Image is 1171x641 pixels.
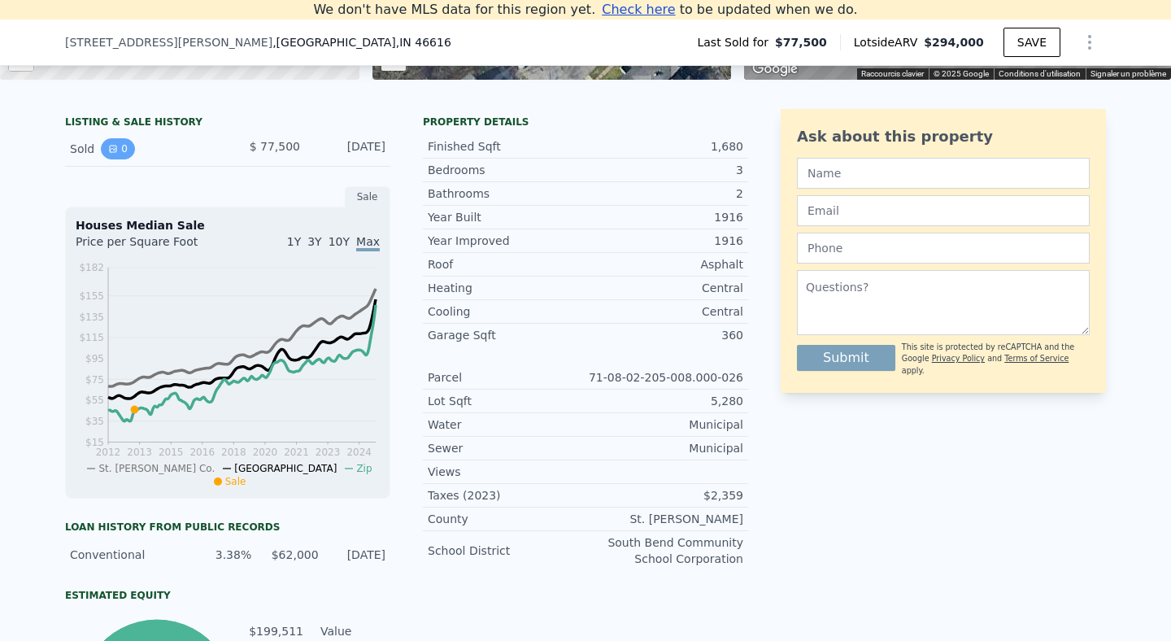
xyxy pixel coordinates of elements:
div: Parcel [428,369,585,386]
a: Privacy Policy [932,354,985,363]
button: Submit [797,345,895,371]
div: Estimated Equity [65,589,390,602]
span: , [GEOGRAPHIC_DATA] [272,34,451,50]
span: Lotside ARV [854,34,924,50]
tspan: 2015 [159,447,184,458]
div: 1916 [585,209,743,225]
span: St. [PERSON_NAME] Co. [98,463,215,474]
span: Last Sold for [697,34,775,50]
div: 360 [585,327,743,343]
span: , IN 46616 [396,36,451,49]
tspan: 2021 [284,447,309,458]
span: Max [356,235,380,251]
span: Sale [225,476,246,487]
div: Year Improved [428,233,585,249]
div: Municipal [585,440,743,456]
tspan: $75 [85,374,104,386]
a: Signaler un problème [1090,69,1166,78]
div: Lot Sqft [428,393,585,409]
div: Sewer [428,440,585,456]
tspan: $35 [85,416,104,427]
input: Phone [797,233,1090,264]
div: LISTING & SALE HISTORY [65,116,390,132]
a: Terms of Service [1004,354,1069,363]
div: $2,359 [585,487,743,504]
input: Name [797,158,1090,189]
span: $294,000 [924,36,984,49]
div: South Bend Community School Corporation [585,534,743,567]
div: St. [PERSON_NAME] [585,511,743,527]
div: Views [428,464,585,480]
div: Central [585,280,743,296]
div: Finished Sqft [428,138,585,155]
tspan: $135 [79,312,104,323]
span: 1Y [287,235,301,248]
div: 1916 [585,233,743,249]
div: Ask about this property [797,125,1090,148]
tspan: 2020 [253,447,278,458]
span: 10Y [329,235,350,248]
tspan: $55 [85,395,104,406]
input: Email [797,195,1090,226]
button: Raccourcis clavier [861,68,924,80]
a: Ouvrir cette zone dans Google Maps (dans une nouvelle fenêtre) [748,59,802,80]
tspan: 2012 [96,447,121,458]
button: SAVE [1003,28,1060,57]
td: Value [317,622,390,640]
div: Conventional [70,547,185,563]
div: Municipal [585,416,743,433]
td: $199,511 [248,622,304,640]
span: 3Y [307,235,321,248]
a: Conditions d'utilisation (s'ouvre dans un nouvel onglet) [999,69,1081,78]
tspan: 2023 [316,447,341,458]
div: [DATE] [313,138,385,159]
div: 71-08-02-205-008.000-026 [585,369,743,386]
div: 3 [585,162,743,178]
div: $62,000 [261,547,318,563]
div: Heating [428,280,585,296]
div: Sale [345,186,390,207]
div: Year Built [428,209,585,225]
tspan: $182 [79,262,104,273]
div: Water [428,416,585,433]
div: Price per Square Foot [76,233,228,259]
span: © 2025 Google [934,69,989,78]
tspan: 2024 [346,447,372,458]
div: Sold [70,138,215,159]
tspan: $155 [79,290,104,302]
div: Bathrooms [428,185,585,202]
div: Taxes (2023) [428,487,585,504]
span: $77,500 [775,34,827,50]
span: $ 77,500 [250,140,300,153]
span: [STREET_ADDRESS][PERSON_NAME] [65,34,272,50]
div: Houses Median Sale [76,217,380,233]
tspan: 2013 [127,447,152,458]
tspan: $15 [85,437,104,448]
span: Check here [602,2,675,17]
tspan: $115 [79,332,104,343]
div: Cooling [428,303,585,320]
div: This site is protected by reCAPTCHA and the Google and apply. [902,342,1090,377]
div: School District [428,543,585,559]
span: [GEOGRAPHIC_DATA] [234,463,337,474]
div: Bedrooms [428,162,585,178]
div: Central [585,303,743,320]
div: County [428,511,585,527]
div: 2 [585,185,743,202]
div: 1,680 [585,138,743,155]
tspan: 2016 [189,447,215,458]
button: View historical data [101,138,135,159]
div: Roof [428,256,585,273]
div: Garage Sqft [428,327,585,343]
button: Show Options [1073,26,1106,59]
div: 3.38% [194,547,251,563]
div: [DATE] [329,547,385,563]
div: Property details [423,116,748,129]
img: Google [748,59,802,80]
tspan: 2018 [221,447,246,458]
div: Loan history from public records [65,521,390,534]
div: Asphalt [585,256,743,273]
span: Zip [356,463,372,474]
div: 5,280 [585,393,743,409]
tspan: $95 [85,353,104,364]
